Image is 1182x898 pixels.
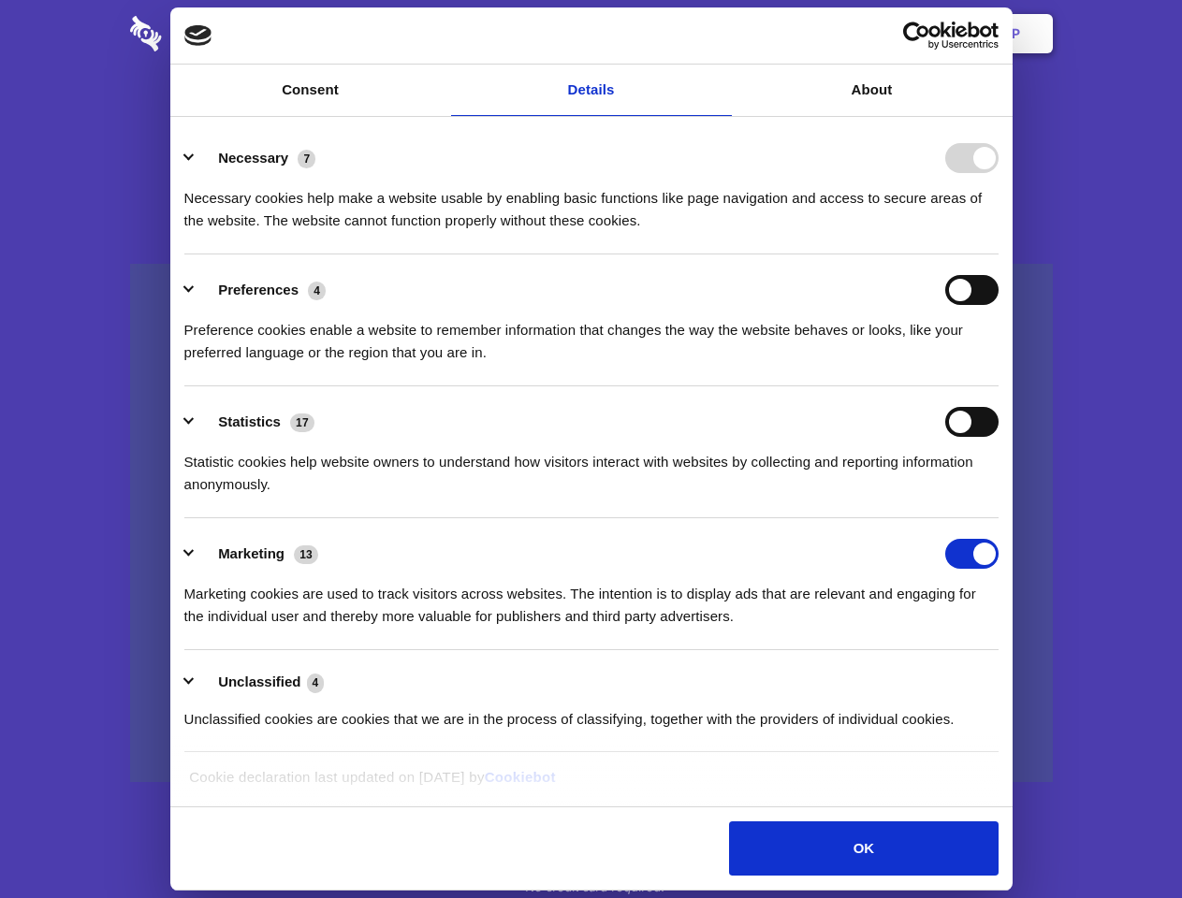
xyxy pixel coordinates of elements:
span: 4 [307,673,325,692]
label: Marketing [218,545,285,561]
button: Preferences (4) [184,275,338,305]
span: 4 [308,282,326,300]
button: OK [729,821,998,876]
h1: Eliminate Slack Data Loss. [130,84,1053,152]
img: logo-wordmark-white-trans-d4663122ce5f474addd5e946df7df03e33cb6a1c49d2221995e7729f52c070b2.svg [130,16,290,51]
a: Consent [170,65,451,116]
a: Details [451,65,732,116]
a: Login [849,5,930,63]
div: Necessary cookies help make a website usable by enabling basic functions like page navigation and... [184,173,999,232]
button: Marketing (13) [184,539,330,569]
a: Wistia video thumbnail [130,264,1053,783]
a: About [732,65,1013,116]
img: logo [184,25,212,46]
div: Unclassified cookies are cookies that we are in the process of classifying, together with the pro... [184,694,999,731]
div: Preference cookies enable a website to remember information that changes the way the website beha... [184,305,999,364]
iframe: Drift Widget Chat Controller [1088,804,1160,876]
label: Necessary [218,150,288,166]
label: Statistics [218,413,281,429]
div: Cookie declaration last updated on [DATE] by [175,766,1007,803]
button: Statistics (17) [184,407,327,437]
div: Statistic cookies help website owners to understand how visitors interact with websites by collec... [184,437,999,496]
span: 17 [290,413,314,432]
button: Unclassified (4) [184,671,336,694]
div: Marketing cookies are used to track visitors across websites. The intention is to display ads tha... [184,569,999,628]
a: Cookiebot [485,769,556,785]
a: Pricing [549,5,631,63]
button: Necessary (7) [184,143,328,173]
label: Preferences [218,282,299,297]
a: Usercentrics Cookiebot - opens in a new window [835,22,999,50]
span: 13 [294,545,318,564]
a: Contact [759,5,845,63]
span: 7 [298,150,315,168]
h4: Auto-redaction of sensitive data, encrypted data sharing and self-destructing private chats. Shar... [130,170,1053,232]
